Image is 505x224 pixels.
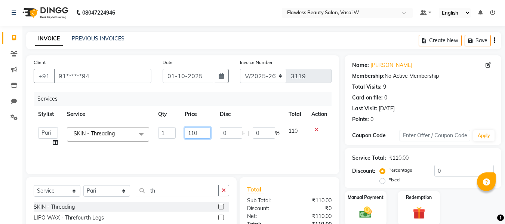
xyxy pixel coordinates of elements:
div: Name: [352,61,369,69]
th: Action [307,106,332,123]
div: [DATE] [379,105,395,113]
a: [PERSON_NAME] [370,61,412,69]
div: ₹110.00 [289,197,337,205]
label: Invoice Number [240,59,272,66]
div: ₹110.00 [289,212,337,220]
div: Coupon Code [352,132,399,139]
div: Points: [352,116,369,123]
div: 0 [384,94,387,102]
label: Fixed [388,177,400,183]
span: Total [247,185,264,193]
div: Membership: [352,72,385,80]
div: SKIN - Threading [34,203,75,211]
th: Stylist [34,106,62,123]
div: 0 [370,116,373,123]
img: _cash.svg [355,205,376,220]
a: PREVIOUS INVOICES [72,35,124,42]
label: Manual Payment [348,194,384,201]
span: % [275,129,280,137]
img: logo [19,2,70,23]
div: Last Visit: [352,105,377,113]
span: | [248,129,250,137]
th: Price [180,106,215,123]
span: F [242,129,245,137]
input: Search by Name/Mobile/Email/Code [54,69,151,83]
div: Discount: [241,205,289,212]
div: Sub Total: [241,197,289,205]
div: Net: [241,212,289,220]
button: Apply [473,130,495,141]
label: Percentage [388,167,412,174]
button: Create New [419,35,462,46]
th: Qty [154,106,181,123]
b: 08047224946 [82,2,115,23]
div: LIPO WAX - Threfourth Legs [34,214,104,222]
div: Discount: [352,167,375,175]
div: Service Total: [352,154,386,162]
th: Service [62,106,154,123]
label: Date [163,59,173,66]
div: ₹0 [289,205,337,212]
button: +91 [34,69,55,83]
th: Disc [215,106,284,123]
div: No Active Membership [352,72,494,80]
img: _gift.svg [409,205,429,221]
span: SKIN - Threading [74,130,115,137]
span: 110 [289,128,298,134]
div: ₹110.00 [389,154,409,162]
a: x [115,130,118,137]
input: Search or Scan [136,185,219,196]
div: Services [34,92,337,106]
button: Save [465,35,491,46]
label: Redemption [406,194,432,201]
div: Card on file: [352,94,383,102]
div: Total Visits: [352,83,382,91]
input: Enter Offer / Coupon Code [400,130,470,141]
th: Total [284,106,307,123]
div: 9 [383,83,386,91]
label: Client [34,59,46,66]
a: INVOICE [35,32,63,46]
